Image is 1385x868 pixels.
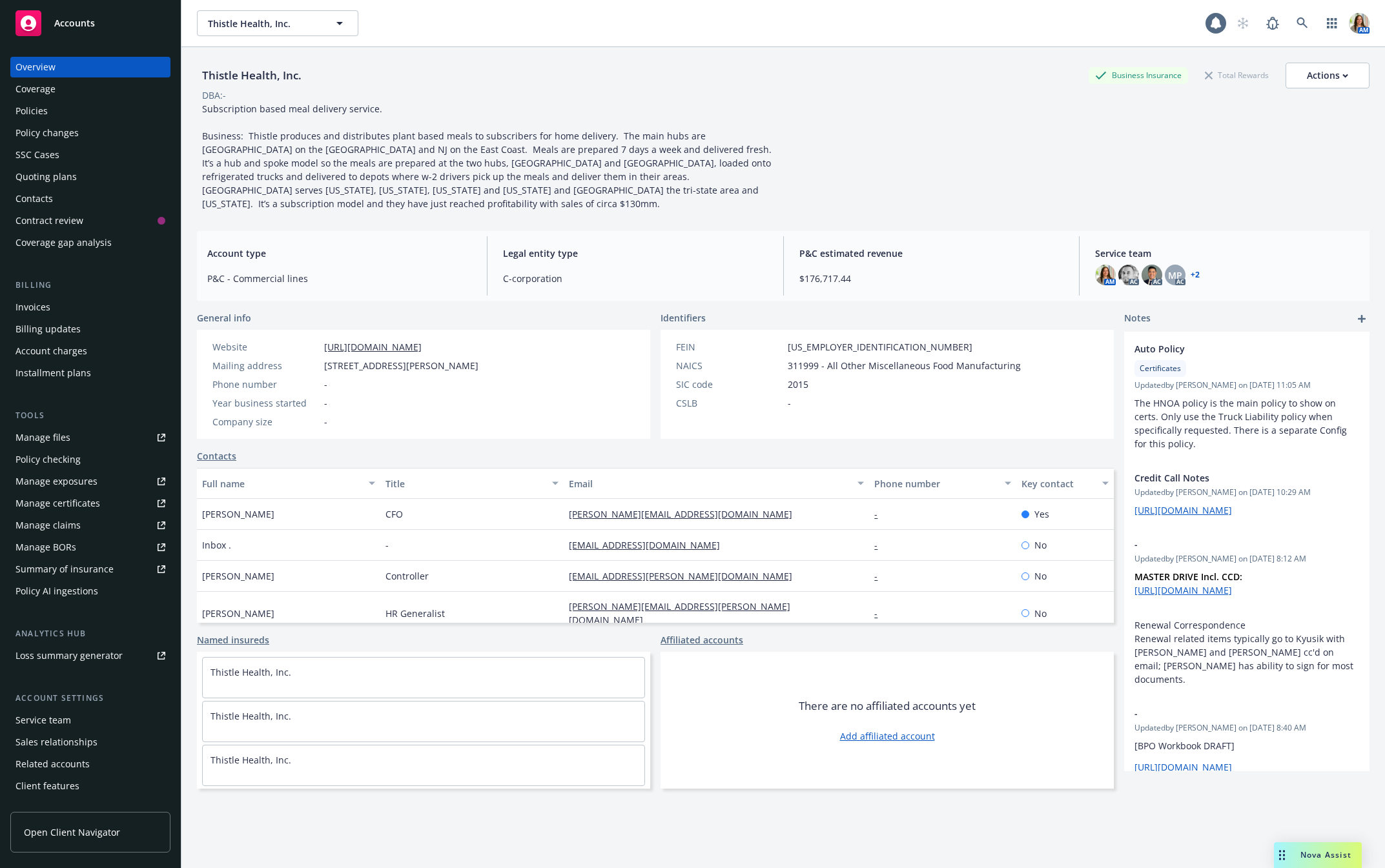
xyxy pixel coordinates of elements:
span: Subscription based meal delivery service. Business: Thistle produces and distributes plant based ... [202,103,777,210]
strong: MASTER DRIVE Incl. CCD: [1134,570,1242,583]
div: Manage claims [15,515,81,536]
button: Email [564,468,869,499]
div: Client features [15,776,79,796]
span: Thistle Health, Inc. [208,17,320,30]
span: Updated by [PERSON_NAME] on [DATE] 11:05 AM [1134,379,1359,391]
span: [PERSON_NAME] [202,569,274,583]
span: MP [1168,268,1182,282]
a: Coverage gap analysis [10,232,170,253]
a: Sales relationships [10,732,170,752]
a: Account charges [10,341,170,361]
a: Named insureds [197,633,269,647]
div: Billing updates [15,319,81,339]
a: +2 [1191,271,1200,279]
img: photo [1349,13,1370,34]
img: photo [1095,265,1116,285]
a: Loss summary generator [10,645,170,666]
div: -Updatedby [PERSON_NAME] on [DATE] 8:40 AM[BPO Workbook DRAFT][URL][DOMAIN_NAME][BPO Workbook DRA... [1124,696,1370,862]
div: Key contact [1021,477,1094,490]
a: Policies [10,101,170,121]
div: Policy changes [15,123,79,143]
div: Contacts [15,188,53,209]
div: Account settings [10,692,170,705]
a: - [874,570,888,582]
a: [URL][DOMAIN_NAME] [1134,504,1232,516]
span: [PERSON_NAME] [202,607,274,620]
a: Summary of insurance [10,559,170,580]
div: Email [569,477,850,490]
span: - [1134,538,1326,551]
a: Switch app [1319,10,1345,36]
div: Billing [10,279,170,292]
div: Policy AI ingestions [15,581,98,601]
a: Manage claims [10,515,170,536]
div: NAICS [676,359,783,372]
div: Service team [15,710,71,731]
div: Manage BORs [15,537,76,558]
a: Policy AI ingestions [10,581,170,601]
button: Key contact [1016,468,1114,499]
span: Inbox . [202,538,231,552]
div: Credit Call NotesUpdatedby [PERSON_NAME] on [DATE] 10:29 AM[URL][DOMAIN_NAME] [1124,461,1370,527]
a: Thistle Health, Inc. [210,710,291,722]
div: Policy checking [15,449,81,470]
a: Search [1289,10,1315,36]
div: Invoices [15,297,50,318]
div: Auto PolicyCertificatesUpdatedby [PERSON_NAME] on [DATE] 11:05 AMThe HNOA policy is the main poli... [1124,332,1370,461]
div: Tools [10,409,170,422]
div: Year business started [212,396,319,410]
div: Sales relationships [15,732,97,752]
span: - [324,396,327,410]
a: Manage BORs [10,537,170,558]
div: Coverage gap analysis [15,232,112,253]
button: Thistle Health, Inc. [197,10,358,36]
span: Accounts [54,18,95,28]
div: Drag to move [1274,842,1290,868]
div: DBA: - [202,88,226,102]
div: Summary of insurance [15,559,114,580]
div: Policies [15,101,48,121]
span: Manage exposures [10,471,170,492]
p: Renewal Correspondence Renewal related items typically go to Kyusik with [PERSON_NAME] and [PERSO... [1134,618,1359,686]
span: Identifiers [661,311,706,325]
button: Title [380,468,564,499]
span: [STREET_ADDRESS][PERSON_NAME] [324,359,478,372]
a: Thistle Health, Inc. [210,666,291,678]
a: add [1354,311,1370,327]
div: Mailing address [212,359,319,372]
a: Contacts [10,188,170,209]
a: Affiliated accounts [661,633,743,647]
div: Client access [15,798,72,818]
span: Open Client Navigator [24,825,120,839]
a: Policy checking [10,449,170,470]
div: Manage files [15,427,70,448]
span: Certificates [1140,363,1181,374]
span: Controller [385,569,429,583]
div: Business Insurance [1089,67,1188,83]
span: General info [197,311,251,325]
button: Nova Assist [1274,842,1362,868]
div: Company size [212,415,319,429]
a: Start snowing [1230,10,1256,36]
div: Installment plans [15,363,91,383]
a: Contacts [197,449,236,463]
button: Actions [1286,63,1370,88]
span: - [1134,707,1326,720]
span: CFO [385,507,403,521]
a: [URL][DOMAIN_NAME] [324,341,422,353]
a: Accounts [10,5,170,41]
a: Report a Bug [1260,10,1286,36]
span: The HNOA policy is the main policy to show on certs. Only use the Truck Liability policy when spe... [1134,397,1349,450]
img: photo [1142,265,1162,285]
span: No [1034,569,1047,583]
img: photo [1118,265,1139,285]
div: Manage exposures [15,471,97,492]
span: [US_EMPLOYER_IDENTIFICATION_NUMBER] [788,340,972,354]
div: Related accounts [15,754,90,774]
button: Full name [197,468,380,499]
a: - [874,508,888,520]
a: Manage certificates [10,493,170,514]
a: - [874,607,888,620]
span: C-corporation [503,272,767,285]
a: SSC Cases [10,145,170,165]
